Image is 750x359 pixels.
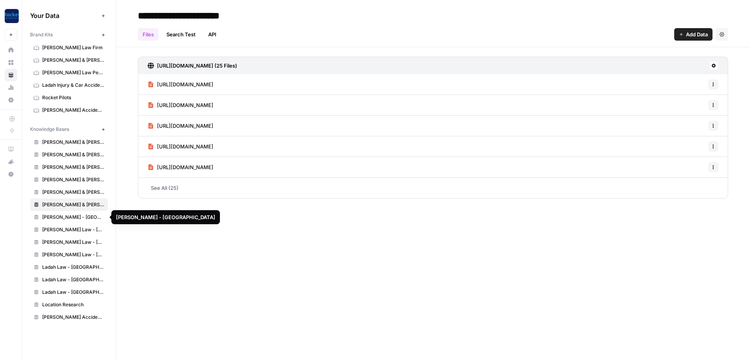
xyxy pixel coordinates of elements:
[42,214,104,221] span: [PERSON_NAME] - [GEOGRAPHIC_DATA]
[30,236,108,248] a: [PERSON_NAME] Law - [GEOGRAPHIC_DATA]
[674,28,712,41] button: Add Data
[42,276,104,283] span: Ladah Law - [GEOGRAPHIC_DATA]
[42,289,104,296] span: Ladah Law - [GEOGRAPHIC_DATA]
[42,164,104,171] span: [PERSON_NAME] & [PERSON_NAME] - Independence
[148,57,237,74] a: [URL][DOMAIN_NAME] (25 Files)
[30,273,108,286] a: Ladah Law - [GEOGRAPHIC_DATA]
[30,311,108,323] a: [PERSON_NAME] Accident Attorneys - [GEOGRAPHIC_DATA]
[148,136,213,157] a: [URL][DOMAIN_NAME]
[30,54,108,66] a: [PERSON_NAME] & [PERSON_NAME] [US_STATE] Car Accident Lawyers
[5,6,17,26] button: Workspace: Rocket Pilots
[30,161,108,173] a: [PERSON_NAME] & [PERSON_NAME] - Independence
[30,261,108,273] a: Ladah Law - [GEOGRAPHIC_DATA]
[42,226,104,233] span: [PERSON_NAME] Law - [GEOGRAPHIC_DATA]
[42,139,104,146] span: [PERSON_NAME] & [PERSON_NAME] - [US_STATE]
[42,301,104,308] span: Location Research
[42,57,104,64] span: [PERSON_NAME] & [PERSON_NAME] [US_STATE] Car Accident Lawyers
[30,41,108,54] a: [PERSON_NAME] Law Firm
[30,298,108,311] a: Location Research
[5,143,17,155] a: AirOps Academy
[30,198,108,211] a: [PERSON_NAME] & [PERSON_NAME] - [GEOGRAPHIC_DATA][PERSON_NAME]
[157,62,237,70] h3: [URL][DOMAIN_NAME] (25 Files)
[42,94,104,101] span: Rocket Pilots
[157,80,213,88] span: [URL][DOMAIN_NAME]
[157,143,213,150] span: [URL][DOMAIN_NAME]
[5,94,17,106] a: Settings
[30,136,108,148] a: [PERSON_NAME] & [PERSON_NAME] - [US_STATE]
[42,264,104,271] span: Ladah Law - [GEOGRAPHIC_DATA]
[148,95,213,115] a: [URL][DOMAIN_NAME]
[30,104,108,116] a: [PERSON_NAME] Accident Attorneys
[42,314,104,321] span: [PERSON_NAME] Accident Attorneys - [GEOGRAPHIC_DATA]
[30,248,108,261] a: [PERSON_NAME] Law - [GEOGRAPHIC_DATA]
[30,31,53,38] span: Brand Kits
[30,223,108,236] a: [PERSON_NAME] Law - [GEOGRAPHIC_DATA]
[30,211,108,223] a: [PERSON_NAME] - [GEOGRAPHIC_DATA]
[42,69,104,76] span: [PERSON_NAME] Law Personal Injury & Car Accident Lawyer
[204,28,221,41] a: API
[5,69,17,81] a: Your Data
[42,189,104,196] span: [PERSON_NAME] & [PERSON_NAME]
[5,56,17,69] a: Browse
[5,44,17,56] a: Home
[30,148,108,161] a: [PERSON_NAME] & [PERSON_NAME] - Florissant
[42,44,104,51] span: [PERSON_NAME] Law Firm
[157,122,213,130] span: [URL][DOMAIN_NAME]
[30,79,108,91] a: Ladah Injury & Car Accident Lawyers [GEOGRAPHIC_DATA]
[162,28,200,41] a: Search Test
[42,82,104,89] span: Ladah Injury & Car Accident Lawyers [GEOGRAPHIC_DATA]
[686,30,708,38] span: Add Data
[30,286,108,298] a: Ladah Law - [GEOGRAPHIC_DATA]
[30,66,108,79] a: [PERSON_NAME] Law Personal Injury & Car Accident Lawyer
[42,151,104,158] span: [PERSON_NAME] & [PERSON_NAME] - Florissant
[42,107,104,114] span: [PERSON_NAME] Accident Attorneys
[157,163,213,171] span: [URL][DOMAIN_NAME]
[30,91,108,104] a: Rocket Pilots
[138,28,159,41] a: Files
[5,155,17,168] button: What's new?
[116,213,215,221] div: [PERSON_NAME] - [GEOGRAPHIC_DATA]
[5,168,17,180] button: Help + Support
[5,9,19,23] img: Rocket Pilots Logo
[30,11,98,20] span: Your Data
[148,157,213,177] a: [URL][DOMAIN_NAME]
[42,176,104,183] span: [PERSON_NAME] & [PERSON_NAME] - JC
[5,81,17,94] a: Usage
[148,74,213,95] a: [URL][DOMAIN_NAME]
[157,101,213,109] span: [URL][DOMAIN_NAME]
[148,116,213,136] a: [URL][DOMAIN_NAME]
[30,186,108,198] a: [PERSON_NAME] & [PERSON_NAME]
[42,201,104,208] span: [PERSON_NAME] & [PERSON_NAME] - [GEOGRAPHIC_DATA][PERSON_NAME]
[42,251,104,258] span: [PERSON_NAME] Law - [GEOGRAPHIC_DATA]
[5,156,17,168] div: What's new?
[138,178,728,198] a: See All (25)
[30,126,69,133] span: Knowledge Bases
[30,173,108,186] a: [PERSON_NAME] & [PERSON_NAME] - JC
[42,239,104,246] span: [PERSON_NAME] Law - [GEOGRAPHIC_DATA]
